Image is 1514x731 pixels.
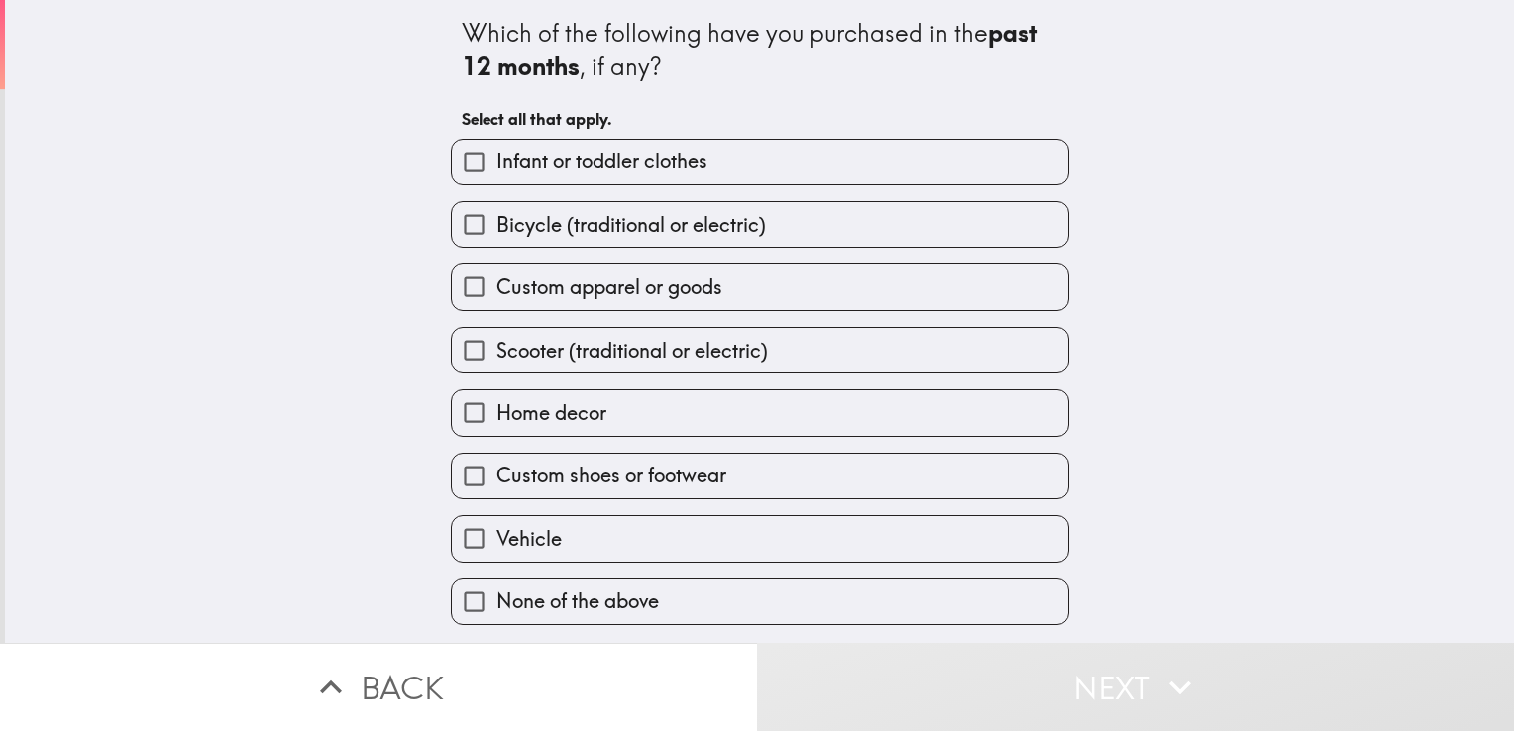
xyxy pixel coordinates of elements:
button: Bicycle (traditional or electric) [452,202,1068,247]
span: None of the above [496,587,659,615]
span: Scooter (traditional or electric) [496,337,768,365]
button: Custom shoes or footwear [452,454,1068,498]
button: Vehicle [452,516,1068,561]
button: Scooter (traditional or electric) [452,328,1068,372]
button: Custom apparel or goods [452,264,1068,309]
span: Vehicle [496,525,562,553]
button: Home decor [452,390,1068,435]
div: Which of the following have you purchased in the , if any? [462,17,1058,83]
span: Home decor [496,399,606,427]
span: Custom shoes or footwear [496,462,726,489]
button: Infant or toddler clothes [452,140,1068,184]
b: past 12 months [462,18,1043,81]
button: Next [757,643,1514,731]
h6: Select all that apply. [462,108,1058,130]
span: Infant or toddler clothes [496,148,707,175]
button: None of the above [452,579,1068,624]
span: Bicycle (traditional or electric) [496,211,766,239]
span: Custom apparel or goods [496,273,722,301]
